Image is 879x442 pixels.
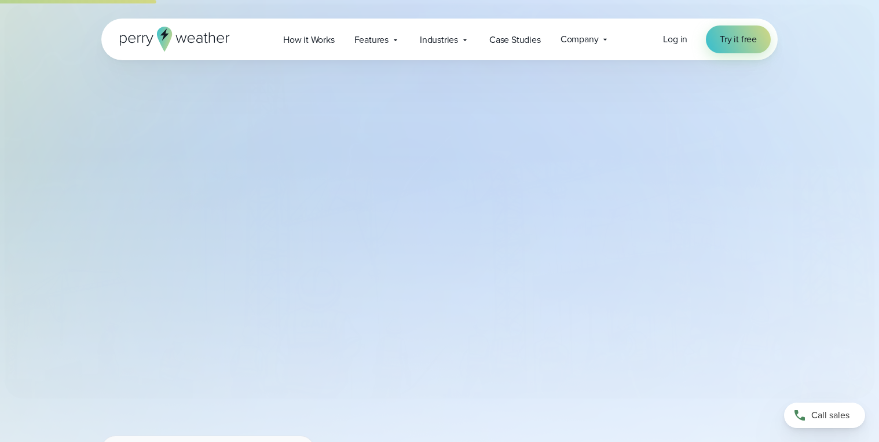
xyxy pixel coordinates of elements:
a: Log in [663,32,687,46]
a: Try it free [706,25,771,53]
span: Call sales [811,408,849,422]
span: Company [561,32,599,46]
span: Try it free [720,32,757,46]
span: How it Works [283,33,335,47]
a: How it Works [273,28,345,52]
a: Case Studies [479,28,551,52]
span: Industries [420,33,458,47]
span: Features [354,33,389,47]
span: Case Studies [489,33,541,47]
a: Call sales [784,403,865,428]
